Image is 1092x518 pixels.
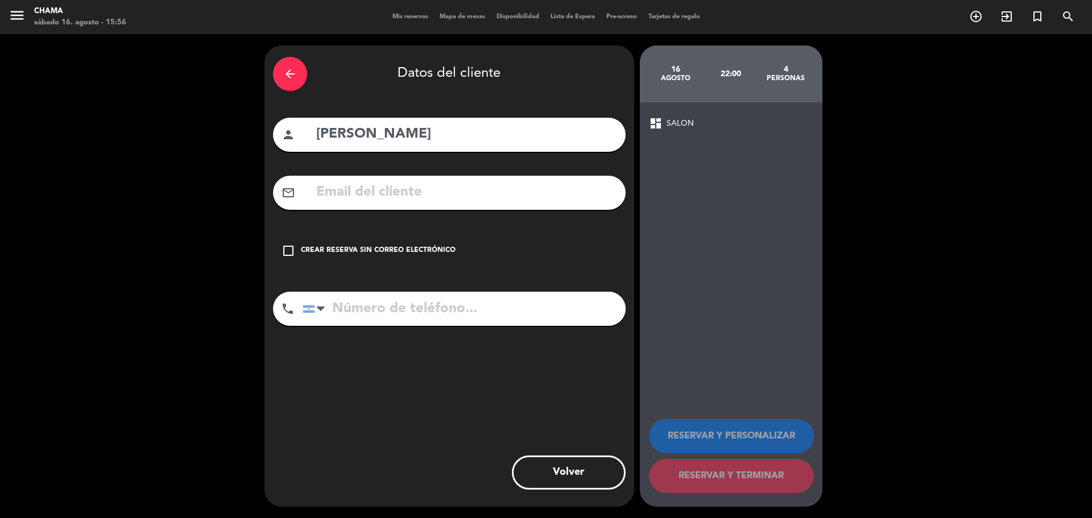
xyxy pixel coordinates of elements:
[643,14,706,20] span: Tarjetas de regalo
[34,17,126,28] div: sábado 16. agosto - 15:56
[315,123,617,146] input: Nombre del cliente
[491,14,545,20] span: Disponibilidad
[303,292,329,325] div: Argentina: +54
[648,65,704,74] div: 16
[387,14,434,20] span: Mis reservas
[649,117,663,130] span: dashboard
[667,117,694,130] span: SALON
[512,455,626,490] button: Volver
[315,181,617,204] input: Email del cliente
[282,244,295,258] i: check_box_outline_blank
[1031,10,1044,23] i: turned_in_not
[34,6,126,17] div: CHAMA
[703,54,758,94] div: 22:00
[301,245,456,256] div: Crear reserva sin correo electrónico
[282,186,295,200] i: mail_outline
[303,292,626,326] input: Número de teléfono...
[9,7,26,28] button: menu
[1061,10,1075,23] i: search
[545,14,601,20] span: Lista de Espera
[601,14,643,20] span: Pre-acceso
[758,65,813,74] div: 4
[649,419,814,453] button: RESERVAR Y PERSONALIZAR
[282,128,295,142] i: person
[434,14,491,20] span: Mapa de mesas
[9,7,26,24] i: menu
[273,54,626,94] div: Datos del cliente
[648,74,704,83] div: agosto
[1000,10,1014,23] i: exit_to_app
[758,74,813,83] div: personas
[283,67,297,81] i: arrow_back
[969,10,983,23] i: add_circle_outline
[281,302,295,316] i: phone
[649,459,814,493] button: RESERVAR Y TERMINAR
